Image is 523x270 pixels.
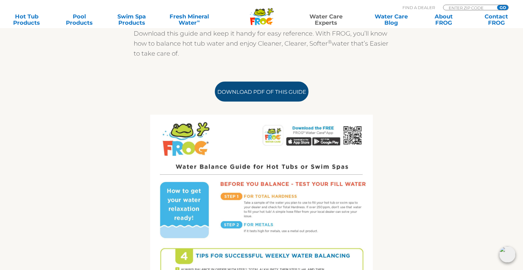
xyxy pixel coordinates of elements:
[497,5,508,10] input: GO
[402,5,435,10] p: Find A Dealer
[328,39,332,45] sup: ®
[293,13,359,26] a: Water CareExperts
[448,5,490,10] input: Zip Code Form
[134,28,390,58] p: Download this guide and keep it handy for easy reference. With FROG, you’ll know how to balance h...
[371,13,412,26] a: Water CareBlog
[59,13,100,26] a: PoolProducts
[215,82,308,102] a: Download PDF of this Guide
[197,18,200,23] sup: ∞
[499,246,516,262] img: openIcon
[423,13,464,26] a: AboutFROG
[6,13,47,26] a: Hot TubProducts
[111,13,152,26] a: Swim SpaProducts
[164,13,215,26] a: Fresh MineralWater∞
[476,13,517,26] a: ContactFROG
